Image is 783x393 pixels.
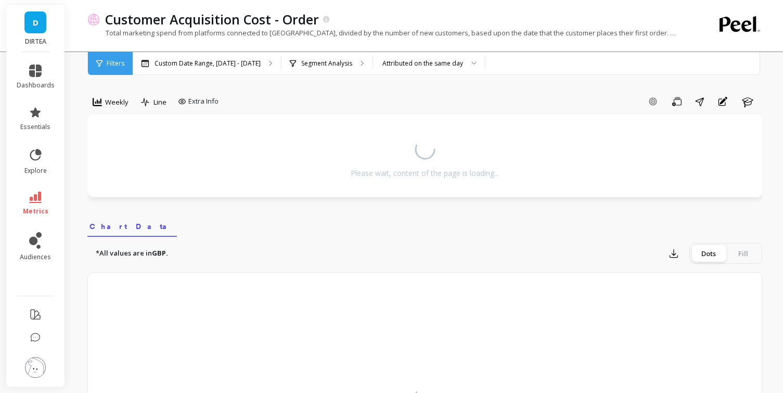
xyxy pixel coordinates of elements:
[24,167,47,175] span: explore
[33,17,38,29] span: D
[726,245,760,262] div: Fill
[87,13,100,26] img: header icon
[107,59,124,68] span: Filters
[153,97,166,107] span: Line
[89,221,175,232] span: Chart Data
[155,59,261,68] p: Custom Date Range, [DATE] - [DATE]
[87,213,762,237] nav: Tabs
[351,168,499,179] div: Please wait, content of the page is loading...
[301,59,352,68] p: Segment Analysis
[691,245,726,262] div: Dots
[87,28,677,37] p: Total marketing spend from platforms connected to [GEOGRAPHIC_DATA], divided by the number of new...
[96,248,168,259] p: *All values are in
[17,37,55,46] p: DIRTEA
[382,58,463,68] div: Attributed on the same day
[23,207,48,215] span: metrics
[20,253,51,261] span: audiences
[25,357,46,378] img: profile picture
[105,10,319,28] p: Customer Acquisition Cost - Order
[152,248,168,258] strong: GBP.
[188,96,219,107] span: Extra Info
[105,97,129,107] span: Weekly
[17,81,55,90] span: dashboards
[20,123,50,131] span: essentials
